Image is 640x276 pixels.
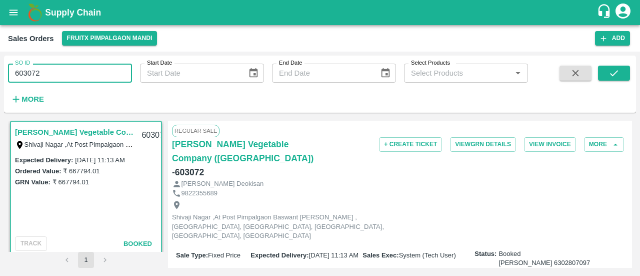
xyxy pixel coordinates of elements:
[498,258,590,268] div: [PERSON_NAME] 6302807097
[614,2,632,23] div: account of current user
[450,137,516,152] button: ViewGRN Details
[474,249,496,259] label: Status:
[8,91,46,108] button: More
[498,249,590,268] span: Booked
[2,1,25,24] button: open drawer
[172,213,397,241] p: Shivaji Nagar ,At Post Pimpalgaon Baswant [PERSON_NAME] , [GEOGRAPHIC_DATA], [GEOGRAPHIC_DATA], [...
[78,252,94,268] button: page 1
[25,3,45,23] img: logo
[62,31,157,46] button: Select DC
[15,178,50,186] label: GRN Value:
[172,165,204,179] h6: - 603072
[208,251,240,259] span: Fixed Price
[147,59,172,67] label: Start Date
[181,179,264,189] p: [PERSON_NAME] Deokisan
[57,252,114,268] nav: pagination navigation
[411,59,450,67] label: Select Products
[15,156,73,164] label: Expected Delivery :
[172,137,324,165] a: [PERSON_NAME] Vegetable Company ([GEOGRAPHIC_DATA])
[172,125,219,137] span: Regular Sale
[511,67,524,80] button: Open
[272,64,372,83] input: End Date
[8,32,54,45] div: Sales Orders
[584,137,624,152] button: More
[250,251,308,259] label: Expected Delivery :
[181,189,217,198] p: 9822355689
[45,8,101,18] b: Supply Chain
[52,178,89,186] label: ₹ 667794.01
[8,64,132,83] input: Enter SO ID
[524,137,576,152] button: View Invoice
[45,6,596,20] a: Supply Chain
[21,95,44,103] strong: More
[362,251,398,259] label: Sales Exec :
[140,64,240,83] input: Start Date
[379,137,442,152] button: + Create Ticket
[15,126,135,139] a: [PERSON_NAME] Vegetable Company ([GEOGRAPHIC_DATA])
[399,251,456,259] span: System (Tech User)
[24,140,564,148] label: Shivaji Nagar ,At Post Pimpalgaon Baswant [PERSON_NAME] , [GEOGRAPHIC_DATA], [GEOGRAPHIC_DATA], [...
[309,251,358,259] span: [DATE] 11:13 AM
[15,167,61,175] label: Ordered Value:
[123,240,152,247] span: Booked
[407,67,508,80] input: Select Products
[279,59,302,67] label: End Date
[135,124,174,147] div: 603072
[376,64,395,83] button: Choose date
[75,156,124,164] label: [DATE] 11:13 AM
[15,59,30,67] label: SO ID
[596,4,614,22] div: customer-support
[63,167,99,175] label: ₹ 667794.01
[595,31,630,46] button: Add
[176,251,208,259] label: Sale Type :
[244,64,263,83] button: Choose date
